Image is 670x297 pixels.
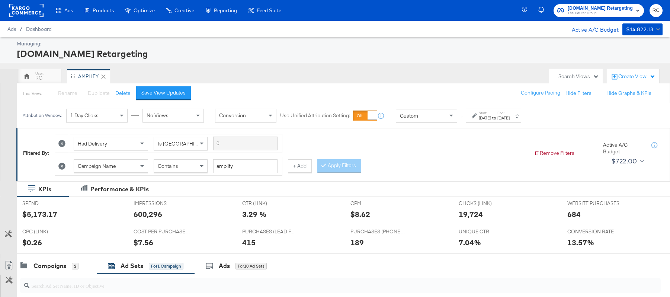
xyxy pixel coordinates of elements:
span: PURCHASES (LEAD FORM) [242,228,298,235]
div: [DOMAIN_NAME] Retargeting [17,47,661,60]
span: Duplicate [88,90,110,96]
span: Feed Suite [257,7,281,13]
button: + Add [288,159,312,173]
span: Had Delivery [78,140,107,147]
span: 1 Day Clicks [70,112,99,119]
div: 189 [350,237,364,248]
span: CPC (LINK) [22,228,78,235]
div: 415 [242,237,256,248]
div: for 1 Campaign [149,263,183,269]
span: RC [653,6,660,15]
span: CONVERSION RATE [567,228,623,235]
button: Hide Filters [565,90,592,97]
div: Active A/C Budget [603,141,644,155]
div: $7.56 [134,237,153,248]
button: Delete [115,90,131,97]
span: Reporting [214,7,237,13]
div: $14,822.13 [626,25,653,34]
div: Filtered By: [23,150,49,157]
span: CLICKS (LINK) [459,200,514,207]
span: ↑ [458,116,465,118]
div: Active A/C Budget [564,23,619,35]
span: Rename [58,90,77,96]
div: 684 [567,209,581,220]
span: [DOMAIN_NAME] Retargeting [568,4,633,12]
div: for 10 Ad Sets [235,263,267,269]
span: PURCHASES (PHONE CALL) [350,228,406,235]
span: / [16,26,26,32]
div: $5,173.17 [22,209,57,220]
span: Contains [158,163,178,169]
span: Optimize [134,7,155,13]
div: Attribution Window: [22,113,62,118]
span: CPM [350,200,406,207]
span: Conversion [219,112,246,119]
div: RC [35,74,42,82]
div: [DATE] [497,115,510,121]
span: IMPRESSIONS [134,200,189,207]
button: $722.00 [608,155,646,167]
span: Custom [400,112,418,119]
div: Drag to reorder tab [71,74,75,78]
div: $722.00 [611,156,637,167]
input: Enter a search term [213,159,278,173]
div: AMPLIFY [78,73,99,80]
div: [DATE] [479,115,491,121]
div: 19,724 [459,209,483,220]
div: Performance & KPIs [90,185,149,194]
span: UNIQUE CTR [459,228,514,235]
a: Dashboard [26,26,52,32]
div: $0.26 [22,237,42,248]
label: Start: [479,111,491,115]
span: COST PER PURCHASE (WEBSITE EVENTS) [134,228,189,235]
span: No Views [147,112,169,119]
button: Configure Pacing [516,86,565,100]
label: End: [497,111,510,115]
span: Campaign Name [78,163,116,169]
div: 3.29 % [242,209,266,220]
div: Ad Sets [121,262,143,270]
div: Save View Updates [141,89,186,96]
div: Create View [618,73,655,80]
button: [DOMAIN_NAME] RetargetingThe CoStar Group [554,4,644,17]
div: 13.57% [567,237,594,248]
button: Hide Graphs & KPIs [606,90,651,97]
span: Products [93,7,114,13]
span: WEBSITE PURCHASES [567,200,623,207]
label: Use Unified Attribution Setting: [280,112,350,119]
button: $14,822.13 [622,23,663,35]
div: Campaigns [33,262,66,270]
button: Save View Updates [136,86,191,100]
span: Ads [7,26,16,32]
div: 7.04% [459,237,481,248]
div: KPIs [38,185,51,194]
strong: to [491,115,497,121]
span: Creative [174,7,194,13]
button: Remove Filters [534,150,574,157]
div: 2 [72,263,78,269]
span: The CoStar Group [568,10,633,16]
span: CTR (LINK) [242,200,298,207]
button: RC [650,4,663,17]
input: Search Ad Set Name, ID or Objective [29,275,602,290]
div: This View: [22,90,42,96]
div: Search Views [558,73,599,80]
span: SPEND [22,200,78,207]
div: Managing: [17,40,661,47]
span: Is [GEOGRAPHIC_DATA] [158,140,215,147]
div: Ads [219,262,230,270]
div: $8.62 [350,209,370,220]
input: Enter a search term [213,137,278,150]
span: Ads [64,7,73,13]
div: 600,296 [134,209,162,220]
